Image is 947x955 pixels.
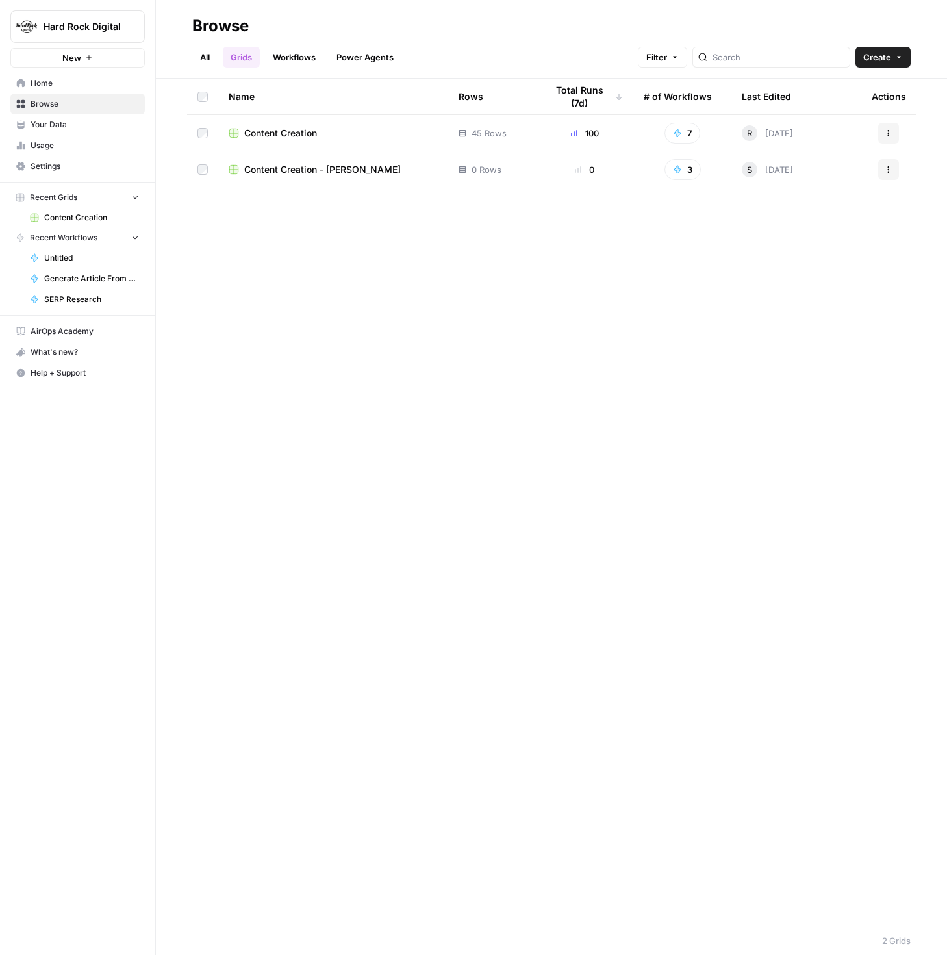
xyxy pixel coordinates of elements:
[15,15,38,38] img: Hard Rock Digital Logo
[44,212,139,223] span: Content Creation
[244,163,401,176] span: Content Creation - [PERSON_NAME]
[192,47,218,68] a: All
[10,342,145,363] button: What's new?
[10,94,145,114] a: Browse
[24,207,145,228] a: Content Creation
[31,140,139,151] span: Usage
[31,77,139,89] span: Home
[10,48,145,68] button: New
[472,163,501,176] span: 0 Rows
[472,127,507,140] span: 45 Rows
[747,163,752,176] span: S
[31,119,139,131] span: Your Data
[44,20,122,33] span: Hard Rock Digital
[31,325,139,337] span: AirOps Academy
[742,79,791,114] div: Last Edited
[11,342,144,362] div: What's new?
[30,192,77,203] span: Recent Grids
[329,47,401,68] a: Power Agents
[10,188,145,207] button: Recent Grids
[10,321,145,342] a: AirOps Academy
[664,159,701,180] button: 3
[31,367,139,379] span: Help + Support
[855,47,911,68] button: Create
[546,79,623,114] div: Total Runs (7d)
[459,79,483,114] div: Rows
[44,294,139,305] span: SERP Research
[742,162,793,177] div: [DATE]
[872,79,906,114] div: Actions
[664,123,700,144] button: 7
[10,363,145,383] button: Help + Support
[713,51,844,64] input: Search
[229,79,438,114] div: Name
[265,47,323,68] a: Workflows
[24,248,145,268] a: Untitled
[44,252,139,264] span: Untitled
[31,160,139,172] span: Settings
[882,934,911,947] div: 2 Grids
[638,47,687,68] button: Filter
[229,163,438,176] a: Content Creation - [PERSON_NAME]
[192,16,249,36] div: Browse
[10,73,145,94] a: Home
[546,163,623,176] div: 0
[10,114,145,135] a: Your Data
[742,125,793,141] div: [DATE]
[10,156,145,177] a: Settings
[244,127,317,140] span: Content Creation
[30,232,97,244] span: Recent Workflows
[863,51,891,64] span: Create
[24,268,145,289] a: Generate Article From Outline
[646,51,667,64] span: Filter
[44,273,139,285] span: Generate Article From Outline
[223,47,260,68] a: Grids
[644,79,712,114] div: # of Workflows
[10,135,145,156] a: Usage
[31,98,139,110] span: Browse
[229,127,438,140] a: Content Creation
[24,289,145,310] a: SERP Research
[10,10,145,43] button: Workspace: Hard Rock Digital
[10,228,145,248] button: Recent Workflows
[747,127,752,140] span: R
[62,51,81,64] span: New
[546,127,623,140] div: 100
